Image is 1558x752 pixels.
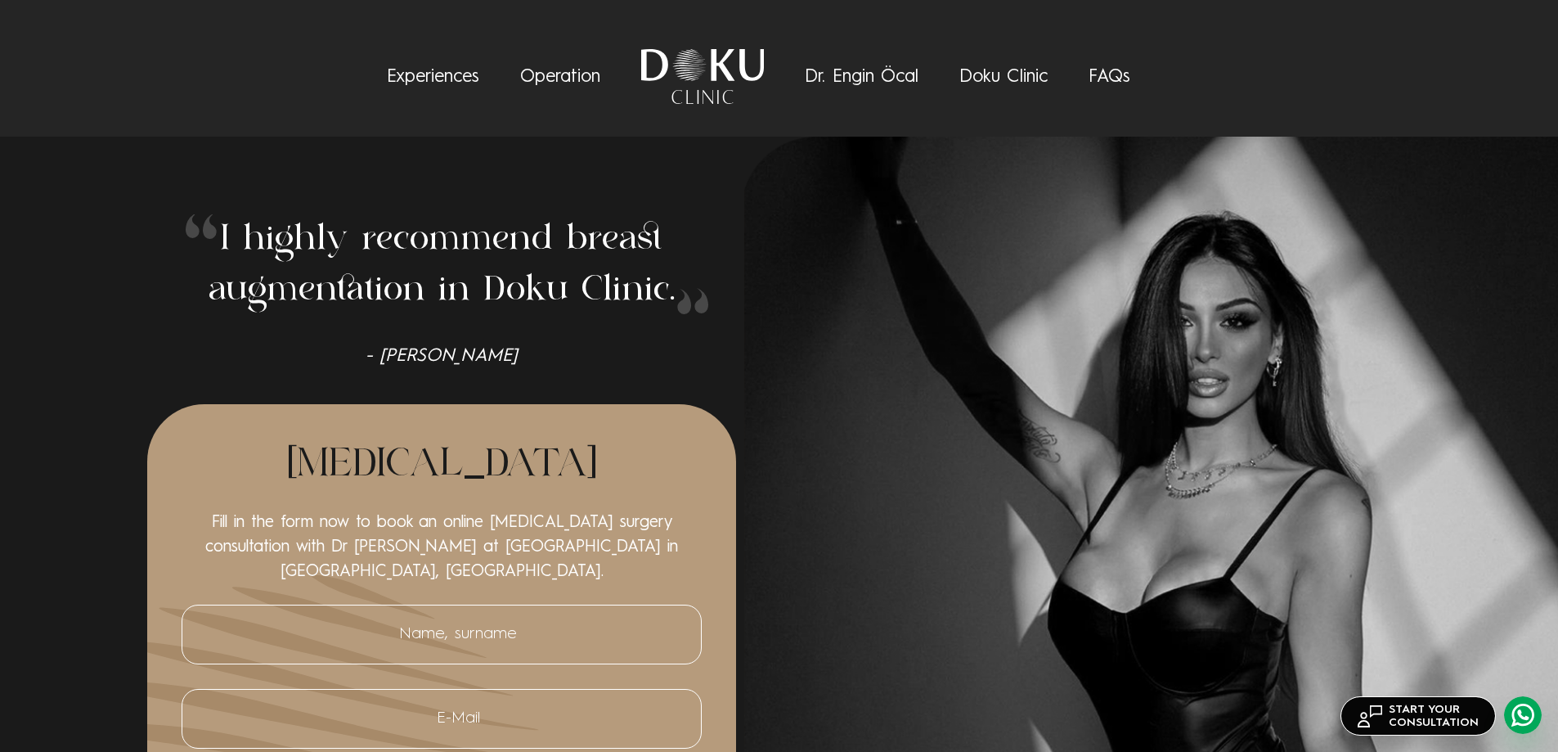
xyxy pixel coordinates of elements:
a: START YOURCONSULTATION [1340,696,1496,736]
a: Operation [520,68,600,86]
a: Doku Clinic [959,68,1048,86]
p: Fill in the form now to book an online [MEDICAL_DATA] surgery consultation with Dr [PERSON_NAME] ... [180,511,703,584]
a: FAQs [1089,68,1130,86]
a: Dr. Engin Öcal [805,68,918,86]
input: Name, surname [199,618,685,651]
img: Doku Clinic [641,49,764,104]
a: Experiences [387,68,479,86]
h1: I highly recommend breast augmentation in Doku Clinic. [147,214,736,316]
h2: [MEDICAL_DATA] [180,437,703,494]
input: E-Mail [199,702,685,736]
span: - [PERSON_NAME] [147,344,736,367]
